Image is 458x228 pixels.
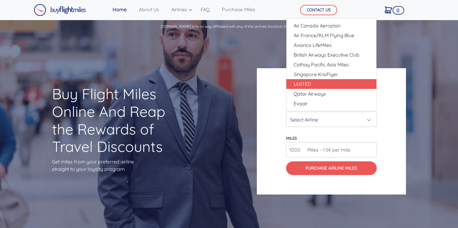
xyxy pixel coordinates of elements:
a: FAQ [198,3,212,16]
img: Cart [385,6,392,14]
span: Evaair [294,100,308,107]
h1: Buy Flight Miles Online And Reap the Rewards of Travel Discounts [52,85,177,155]
a: Home [110,3,129,16]
a: 0 [382,3,395,16]
button: Select Airline [286,112,377,127]
span: Cathay Pacific Asia Miles [294,61,349,68]
img: Buy Flight Miles Logo [34,4,86,16]
a: Buy Flight Miles Logo [34,2,86,18]
span: Air France/KLM Flying Blue [294,32,354,39]
button: CONTACT US [300,5,337,15]
p: Get miles from your preferred airline straight to your loyalty program [52,158,177,173]
span: Singapore KrisFlyer [294,71,338,78]
span: Miles - 1.5¢ per mile [304,146,350,153]
span: Avianca LifeMiles [294,41,332,49]
span: British Airways Executive Club [294,51,359,58]
a: About Us [136,3,162,16]
a: Airlines [169,3,191,16]
label: miles [286,136,297,141]
button: Purchase Airline Miles [286,161,377,175]
span: Qatar Airways [294,90,326,97]
span: UNITED [294,80,311,88]
div: Select Airline [290,114,369,125]
span: Air Canada Aeroplan [294,22,341,29]
span: 0 [393,6,404,15]
a: Purchase Miles [219,3,258,16]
